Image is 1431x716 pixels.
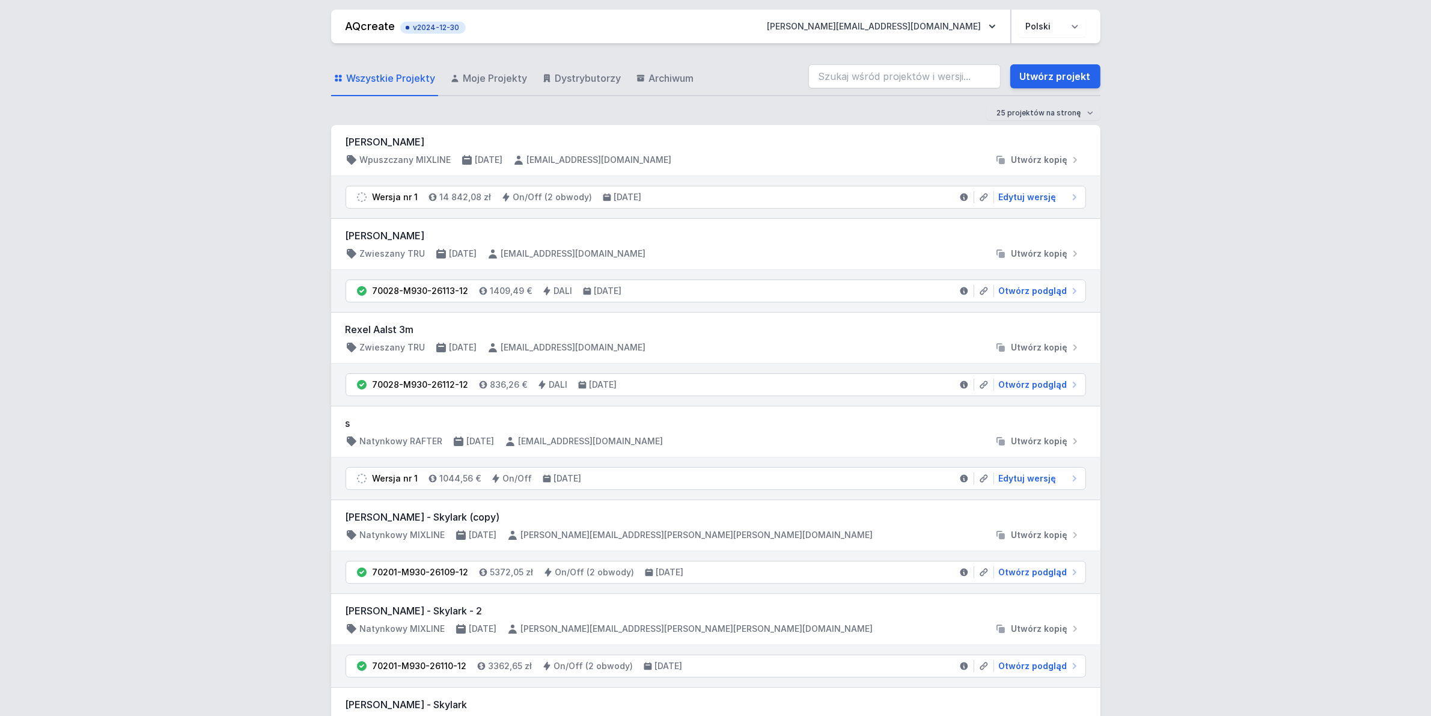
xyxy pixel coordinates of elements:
h4: Zwieszany TRU [360,248,426,260]
a: Wszystkie Projekty [331,61,438,96]
img: draft.svg [356,191,368,203]
span: Archiwum [649,71,694,85]
span: Dystrybutorzy [555,71,621,85]
div: 70201-M930-26110-12 [373,660,467,672]
h4: [DATE] [469,623,497,635]
h4: [EMAIL_ADDRESS][DOMAIN_NAME] [519,435,664,447]
h4: [DATE] [554,473,582,485]
div: 70201-M930-26109-12 [373,566,469,578]
a: Edytuj wersję [994,473,1081,485]
a: Archiwum [633,61,697,96]
h3: s [346,416,1086,430]
a: Otwórz podgląd [994,566,1081,578]
h3: [PERSON_NAME] [346,228,1086,243]
a: Moje Projekty [448,61,530,96]
h4: On/Off (2 obwody) [554,660,633,672]
button: Utwórz kopię [990,435,1086,447]
h4: 5372,05 zł [490,566,534,578]
h3: [PERSON_NAME] [346,135,1086,149]
h4: Wpuszczany MIXLINE [360,154,451,166]
button: [PERSON_NAME][EMAIL_ADDRESS][DOMAIN_NAME] [758,16,1005,37]
h4: [DATE] [475,154,503,166]
span: Utwórz kopię [1011,623,1068,635]
a: Edytuj wersję [994,191,1081,203]
img: draft.svg [356,473,368,485]
div: 70028-M930-26113-12 [373,285,469,297]
h4: 3362,65 zł [489,660,532,672]
h4: [DATE] [590,379,617,391]
h4: [EMAIL_ADDRESS][DOMAIN_NAME] [501,248,646,260]
h3: [PERSON_NAME] - Skylark (copy) [346,510,1086,524]
button: Utwórz kopię [990,529,1086,541]
span: Utwórz kopię [1011,154,1068,166]
h4: 1409,49 € [490,285,532,297]
span: Moje Projekty [463,71,528,85]
a: Utwórz projekt [1010,64,1100,88]
button: Utwórz kopię [990,341,1086,353]
span: Otwórz podgląd [999,566,1067,578]
h4: [DATE] [469,529,497,541]
h4: On/Off (2 obwody) [513,191,593,203]
span: Edytuj wersję [999,191,1057,203]
span: v2024-12-30 [406,23,460,32]
h4: Natynkowy RAFTER [360,435,443,447]
input: Szukaj wśród projektów i wersji... [808,64,1001,88]
h4: On/Off (2 obwody) [555,566,635,578]
h4: DALI [549,379,568,391]
h3: [PERSON_NAME] - Skylark - 2 [346,604,1086,618]
a: AQcreate [346,20,395,32]
span: Otwórz podgląd [999,379,1067,391]
a: Dystrybutorzy [540,61,624,96]
button: v2024-12-30 [400,19,466,34]
button: Utwórz kopię [990,248,1086,260]
span: Utwórz kopię [1011,248,1068,260]
a: Otwórz podgląd [994,285,1081,297]
a: Otwórz podgląd [994,660,1081,672]
h4: Natynkowy MIXLINE [360,623,445,635]
span: Utwórz kopię [1011,341,1068,353]
h4: On/Off [503,473,532,485]
span: Edytuj wersję [999,473,1057,485]
h4: 14 842,08 zł [440,191,492,203]
span: Otwórz podgląd [999,285,1067,297]
select: Wybierz język [1019,16,1086,37]
a: Otwórz podgląd [994,379,1081,391]
button: Utwórz kopię [990,154,1086,166]
h4: [DATE] [450,248,477,260]
h3: Rexel Aalst 3m [346,322,1086,337]
div: Wersja nr 1 [373,191,418,203]
h4: DALI [554,285,573,297]
h4: Zwieszany TRU [360,341,426,353]
h3: [PERSON_NAME] - Skylark [346,697,1086,712]
h4: 1044,56 € [440,473,481,485]
h4: Natynkowy MIXLINE [360,529,445,541]
h4: [PERSON_NAME][EMAIL_ADDRESS][PERSON_NAME][PERSON_NAME][DOMAIN_NAME] [521,623,873,635]
h4: [PERSON_NAME][EMAIL_ADDRESS][PERSON_NAME][PERSON_NAME][DOMAIN_NAME] [521,529,873,541]
h4: [DATE] [594,285,622,297]
span: Utwórz kopię [1011,529,1068,541]
h4: [EMAIL_ADDRESS][DOMAIN_NAME] [527,154,672,166]
h4: [EMAIL_ADDRESS][DOMAIN_NAME] [501,341,646,353]
span: Otwórz podgląd [999,660,1067,672]
span: Utwórz kopię [1011,435,1068,447]
h4: [DATE] [655,660,683,672]
h4: [DATE] [656,566,684,578]
button: Utwórz kopię [990,623,1086,635]
h4: [DATE] [467,435,495,447]
div: 70028-M930-26112-12 [373,379,469,391]
h4: [DATE] [450,341,477,353]
h4: [DATE] [614,191,642,203]
div: Wersja nr 1 [373,473,418,485]
h4: 836,26 € [490,379,528,391]
span: Wszystkie Projekty [347,71,436,85]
